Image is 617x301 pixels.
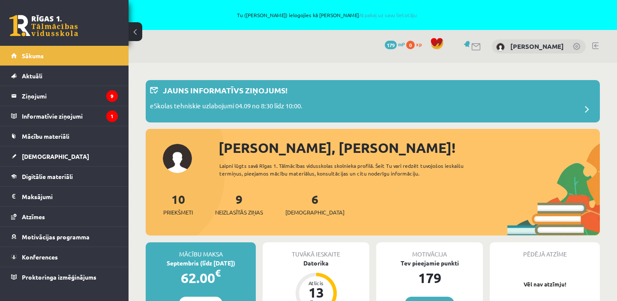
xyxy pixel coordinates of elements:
[150,84,596,118] a: Jauns informatīvs ziņojums! eSkolas tehniskie uzlabojumi 04.09 no 8:30 līdz 10:00.
[22,52,44,60] span: Sākums
[99,12,555,18] span: Tu ([PERSON_NAME]) ielogojies kā [PERSON_NAME]
[163,84,288,96] p: Jauns informatīvs ziņojums!
[215,267,221,279] span: €
[11,227,118,247] a: Motivācijas programma
[219,162,492,177] div: Laipni lūgts savā Rīgas 1. Tālmācības vidusskolas skolnieka profilā. Šeit Tu vari redzēt tuvojošo...
[263,242,369,259] div: Tuvākā ieskaite
[263,259,369,268] div: Datorika
[11,46,118,66] a: Sākums
[510,42,564,51] a: [PERSON_NAME]
[106,110,118,122] i: 1
[285,191,344,217] a: 6[DEMOGRAPHIC_DATA]
[22,72,42,80] span: Aktuāli
[22,152,89,160] span: [DEMOGRAPHIC_DATA]
[22,273,96,281] span: Proktoringa izmēģinājums
[22,253,58,261] span: Konferences
[150,101,303,113] p: eSkolas tehniskie uzlabojumi 04.09 no 8:30 līdz 10:00.
[303,280,329,286] div: Atlicis
[406,41,415,49] span: 0
[376,268,483,288] div: 179
[11,167,118,186] a: Digitālie materiāli
[163,208,193,217] span: Priekšmeti
[146,242,256,259] div: Mācību maksa
[22,173,73,180] span: Digitālie materiāli
[146,268,256,288] div: 62.00
[146,259,256,268] div: Septembris (līdz [DATE])
[11,187,118,206] a: Maksājumi
[490,242,600,259] div: Pēdējā atzīme
[9,15,78,36] a: Rīgas 1. Tālmācības vidusskola
[416,41,422,48] span: xp
[376,242,483,259] div: Motivācija
[303,286,329,299] div: 13
[385,41,397,49] span: 179
[385,41,405,48] a: 179 mP
[11,86,118,106] a: Ziņojumi9
[163,191,193,217] a: 10Priekšmeti
[11,146,118,166] a: [DEMOGRAPHIC_DATA]
[215,208,263,217] span: Neizlasītās ziņas
[359,12,417,18] a: Atpakaļ uz savu lietotāju
[11,267,118,287] a: Proktoringa izmēģinājums
[215,191,263,217] a: 9Neizlasītās ziņas
[376,259,483,268] div: Tev pieejamie punkti
[11,106,118,126] a: Informatīvie ziņojumi1
[496,43,505,51] img: Aleksandrs Polibins
[11,247,118,267] a: Konferences
[22,132,69,140] span: Mācību materiāli
[285,208,344,217] span: [DEMOGRAPHIC_DATA]
[22,86,118,106] legend: Ziņojumi
[11,66,118,86] a: Aktuāli
[11,126,118,146] a: Mācību materiāli
[22,187,118,206] legend: Maksājumi
[11,207,118,226] a: Atzīmes
[406,41,426,48] a: 0 xp
[106,90,118,102] i: 9
[22,106,118,126] legend: Informatīvie ziņojumi
[22,213,45,221] span: Atzīmes
[219,137,600,158] div: [PERSON_NAME], [PERSON_NAME]!
[398,41,405,48] span: mP
[494,280,596,289] p: Vēl nav atzīmju!
[22,233,90,241] span: Motivācijas programma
